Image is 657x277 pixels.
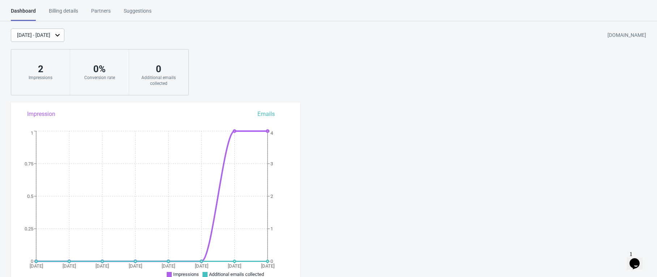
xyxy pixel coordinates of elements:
[228,263,241,269] tspan: [DATE]
[63,263,76,269] tspan: [DATE]
[136,75,181,86] div: Additional emails collected
[270,130,273,136] tspan: 4
[18,75,63,81] div: Impressions
[77,63,121,75] div: 0 %
[11,7,36,21] div: Dashboard
[124,7,152,20] div: Suggestions
[270,259,273,264] tspan: 0
[49,7,78,20] div: Billing details
[607,29,646,42] div: [DOMAIN_NAME]
[18,63,63,75] div: 2
[162,263,175,269] tspan: [DATE]
[91,7,111,20] div: Partners
[209,272,264,277] span: Additional emails collected
[31,130,33,136] tspan: 1
[173,272,199,277] span: Impressions
[17,31,50,39] div: [DATE] - [DATE]
[31,259,33,264] tspan: 0
[30,263,43,269] tspan: [DATE]
[270,161,273,166] tspan: 3
[627,248,650,270] iframe: chat widget
[25,226,33,231] tspan: 0.25
[95,263,109,269] tspan: [DATE]
[270,194,273,199] tspan: 2
[261,263,274,269] tspan: [DATE]
[27,194,33,199] tspan: 0.5
[129,263,142,269] tspan: [DATE]
[136,63,181,75] div: 0
[77,75,121,81] div: Conversion rate
[195,263,208,269] tspan: [DATE]
[25,161,33,166] tspan: 0.75
[270,226,273,231] tspan: 1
